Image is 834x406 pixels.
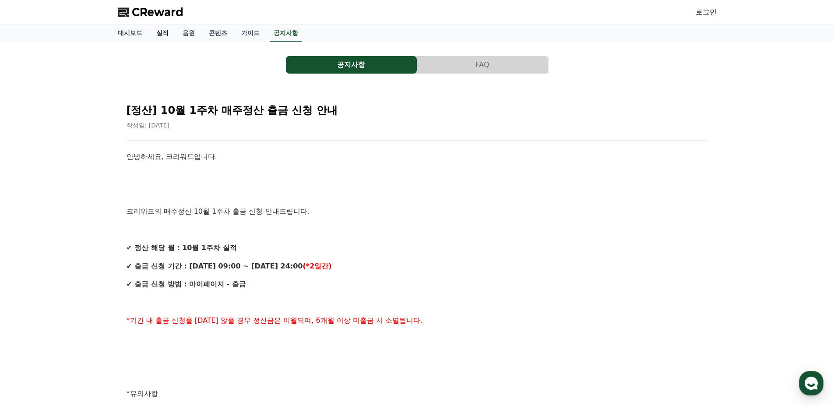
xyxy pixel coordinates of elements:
p: 안녕하세요, 크리워드입니다. [127,151,708,162]
a: 대시보드 [111,25,149,42]
span: *기간 내 출금 신청을 [DATE] 않을 경우 정산금은 이월되며, 6개월 이상 미출금 시 소멸됩니다. [127,316,423,325]
p: 크리워드의 매주정산 10월 1주차 출금 신청 안내드립니다. [127,206,708,217]
span: 대화 [80,291,91,298]
h2: [정산] 10월 1주차 매주정산 출금 신청 안내 [127,103,708,117]
span: 설정 [135,291,146,298]
button: 공지사항 [286,56,417,74]
a: 가이드 [234,25,267,42]
a: 공지사항 [270,25,302,42]
span: 작성일: [DATE] [127,122,170,129]
strong: ✔ 출금 신청 방법 : 마이페이지 - 출금 [127,280,246,288]
a: 로그인 [696,7,717,18]
a: 음원 [176,25,202,42]
a: 실적 [149,25,176,42]
span: 홈 [28,291,33,298]
button: FAQ [417,56,548,74]
a: 설정 [113,278,168,300]
a: 대화 [58,278,113,300]
a: CReward [118,5,183,19]
span: CReward [132,5,183,19]
span: *유의사항 [127,389,158,398]
strong: (*2일간) [303,262,331,270]
strong: ✔ 정산 해당 월 : 10월 1주차 실적 [127,244,237,252]
strong: ✔ 출금 신청 기간 : [DATE] 09:00 ~ [DATE] 24:00 [127,262,303,270]
a: 홈 [3,278,58,300]
a: 콘텐츠 [202,25,234,42]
